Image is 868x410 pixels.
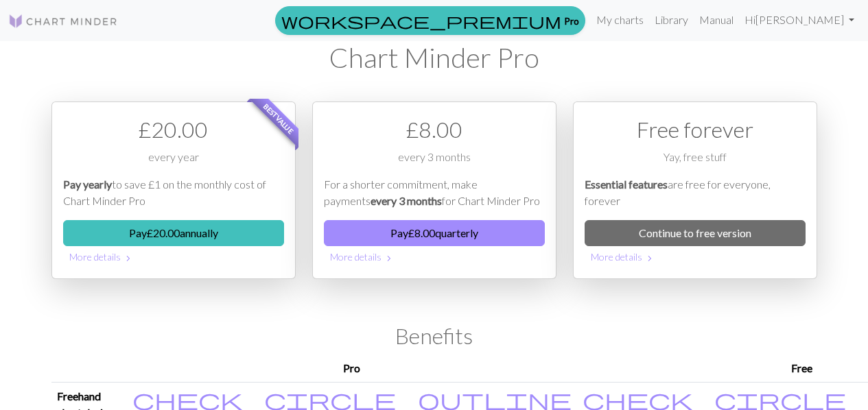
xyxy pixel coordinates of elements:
div: £ 8.00 [324,113,545,146]
div: Free forever [585,113,806,146]
div: Free option [573,101,817,279]
h2: Benefits [51,323,817,349]
a: My charts [591,6,649,34]
img: Logo [8,13,118,29]
a: Continue to free version [585,220,806,246]
span: chevron_right [123,252,134,265]
div: Payment option 2 [312,101,556,279]
button: More details [585,246,806,267]
p: For a shorter commitment, make payments for Chart Minder Pro [324,176,545,209]
div: every 3 months [324,149,545,176]
p: are free for everyone, forever [585,176,806,209]
div: Payment option 1 [51,101,296,279]
button: More details [63,246,284,267]
em: Pay yearly [63,178,112,191]
span: chevron_right [384,252,395,265]
em: Essential features [585,178,668,191]
a: Library [649,6,694,34]
i: Included [132,388,572,410]
th: Pro [127,354,577,383]
a: Pro [275,6,585,35]
div: £ 20.00 [63,113,284,146]
button: Pay£8.00quarterly [324,220,545,246]
button: More details [324,246,545,267]
a: Manual [694,6,739,34]
p: to save £1 on the monthly cost of Chart Minder Pro [63,176,284,209]
div: Yay, free stuff [585,149,806,176]
button: Pay£20.00annually [63,220,284,246]
span: chevron_right [644,252,655,265]
span: workspace_premium [281,11,561,30]
h1: Chart Minder Pro [51,41,817,74]
span: Best value [249,90,307,148]
a: Hi[PERSON_NAME] [739,6,860,34]
div: every year [63,149,284,176]
em: every 3 months [371,194,442,207]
